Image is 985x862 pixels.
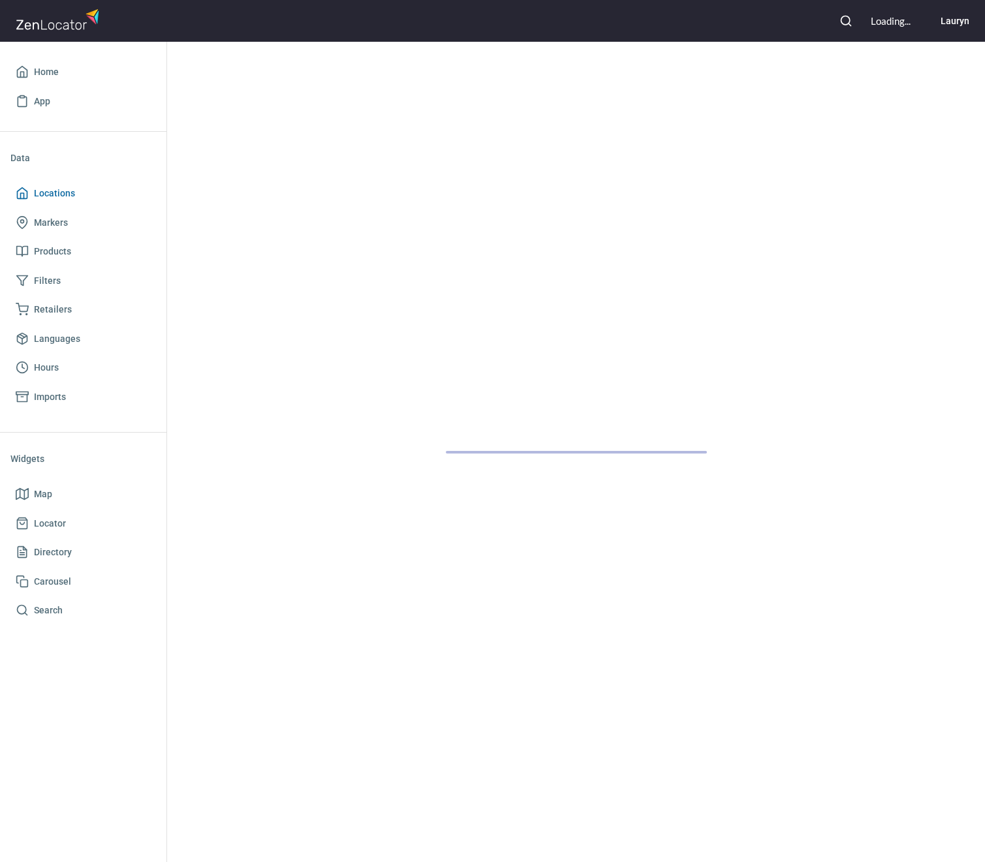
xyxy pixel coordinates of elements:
[10,509,156,538] a: Locator
[10,142,156,174] li: Data
[34,64,59,80] span: Home
[34,360,59,376] span: Hours
[34,389,66,405] span: Imports
[34,574,71,590] span: Carousel
[34,93,50,110] span: App
[10,295,156,324] a: Retailers
[34,243,71,260] span: Products
[10,87,156,116] a: App
[10,538,156,567] a: Directory
[832,7,860,35] button: Search
[10,382,156,412] a: Imports
[16,5,103,33] img: zenlocator
[10,208,156,238] a: Markers
[10,596,156,625] a: Search
[34,215,68,231] span: Markers
[10,179,156,208] a: Locations
[871,14,911,28] div: Loading...
[34,273,61,289] span: Filters
[34,486,52,502] span: Map
[921,7,969,35] button: Lauryn
[34,185,75,202] span: Locations
[10,567,156,596] a: Carousel
[34,331,80,347] span: Languages
[10,57,156,87] a: Home
[10,480,156,509] a: Map
[10,353,156,382] a: Hours
[34,301,72,318] span: Retailers
[34,544,72,561] span: Directory
[10,324,156,354] a: Languages
[10,443,156,474] li: Widgets
[10,237,156,266] a: Products
[10,266,156,296] a: Filters
[34,516,66,532] span: Locator
[941,14,969,28] h6: Lauryn
[34,602,63,619] span: Search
